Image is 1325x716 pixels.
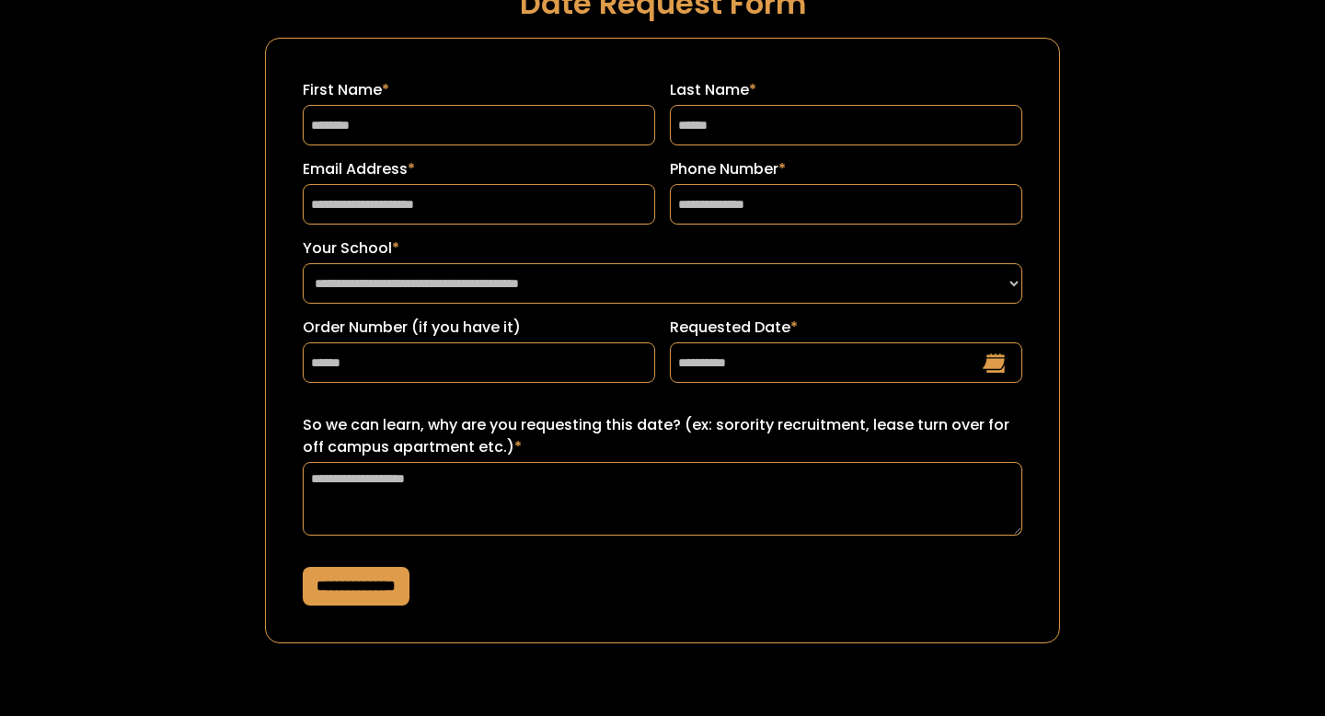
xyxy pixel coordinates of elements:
label: Last Name [670,79,1022,101]
label: First Name [303,79,655,101]
label: Phone Number [670,158,1022,180]
label: Your School [303,237,1022,260]
label: Email Address [303,158,655,180]
form: Request a Date Form [265,38,1060,643]
label: Requested Date [670,317,1022,339]
label: So we can learn, why are you requesting this date? (ex: sorority recruitment, lease turn over for... [303,414,1022,458]
label: Order Number (if you have it) [303,317,655,339]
